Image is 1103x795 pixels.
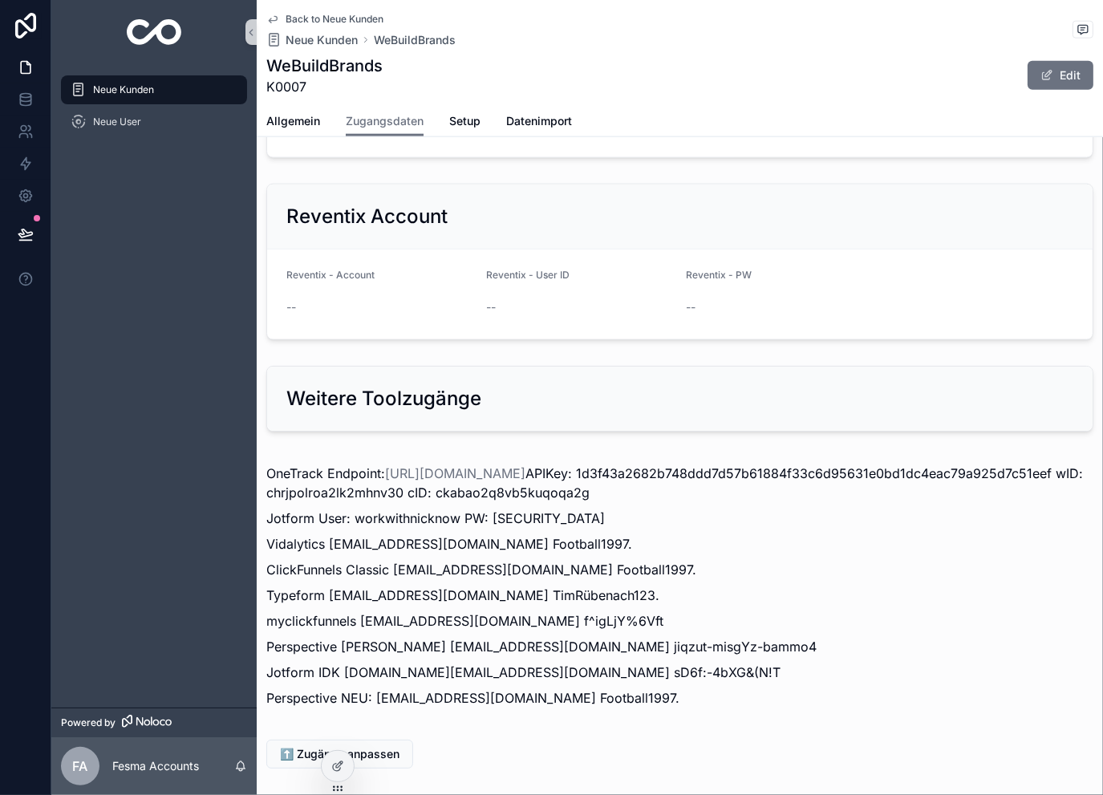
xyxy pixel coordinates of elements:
[506,113,572,129] span: Datenimport
[266,77,383,96] span: K0007
[266,688,1093,708] p: Perspective NEU: [EMAIL_ADDRESS][DOMAIN_NAME] Football1997.
[486,269,570,281] span: Reventix - User ID
[266,740,413,769] button: ⬆️ Zugänge anpassen
[286,204,448,229] h2: Reventix Account
[73,756,88,776] span: FA
[51,708,257,737] a: Powered by
[374,32,456,48] a: WeBuildBrands
[286,32,358,48] span: Neue Kunden
[266,586,1093,605] p: Typeform [EMAIL_ADDRESS][DOMAIN_NAME] TimRübenach123.
[266,534,1093,554] p: Vidalytics [EMAIL_ADDRESS][DOMAIN_NAME] Football1997.
[266,464,1093,502] p: OneTrack Endpoint: APIKey: 1d3f43a2682b748ddd7d57b61884f33c6d95631e0bd1dc4eac79a925d7c51eef wID: ...
[449,107,481,139] a: Setup
[1028,61,1093,90] button: Edit
[61,716,116,729] span: Powered by
[266,637,1093,656] p: Perspective [PERSON_NAME] [EMAIL_ADDRESS][DOMAIN_NAME] jiqzut-misgYz-bammo4
[51,64,257,157] div: scrollable content
[266,509,1093,528] p: Jotform User: workwithnicknow PW: [SECURITY_DATA]
[266,611,1093,631] p: myclickfunnels [EMAIL_ADDRESS][DOMAIN_NAME] f^igLjY%6Vft
[93,116,141,128] span: Neue User
[266,107,320,139] a: Allgemein
[266,113,320,129] span: Allgemein
[266,13,383,26] a: Back to Neue Kunden
[385,465,525,481] a: [URL][DOMAIN_NAME]
[112,758,199,774] p: Fesma Accounts
[346,107,424,137] a: Zugangsdaten
[266,32,358,48] a: Neue Kunden
[61,107,247,136] a: Neue User
[506,107,572,139] a: Datenimport
[286,299,296,315] span: --
[286,13,383,26] span: Back to Neue Kunden
[127,19,182,45] img: App logo
[687,299,696,315] span: --
[93,83,154,96] span: Neue Kunden
[687,269,752,281] span: Reventix - PW
[486,299,496,315] span: --
[286,269,375,281] span: Reventix - Account
[61,75,247,104] a: Neue Kunden
[266,55,383,77] h1: WeBuildBrands
[346,113,424,129] span: Zugangsdaten
[280,746,399,762] span: ⬆️ Zugänge anpassen
[449,113,481,129] span: Setup
[286,386,481,412] h2: Weitere Toolzugänge
[266,663,1093,682] p: Jotform IDK [DOMAIN_NAME][EMAIL_ADDRESS][DOMAIN_NAME] sD6f:-4bXG&(N!T
[266,560,1093,579] p: ClickFunnels Classic [EMAIL_ADDRESS][DOMAIN_NAME] Football1997.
